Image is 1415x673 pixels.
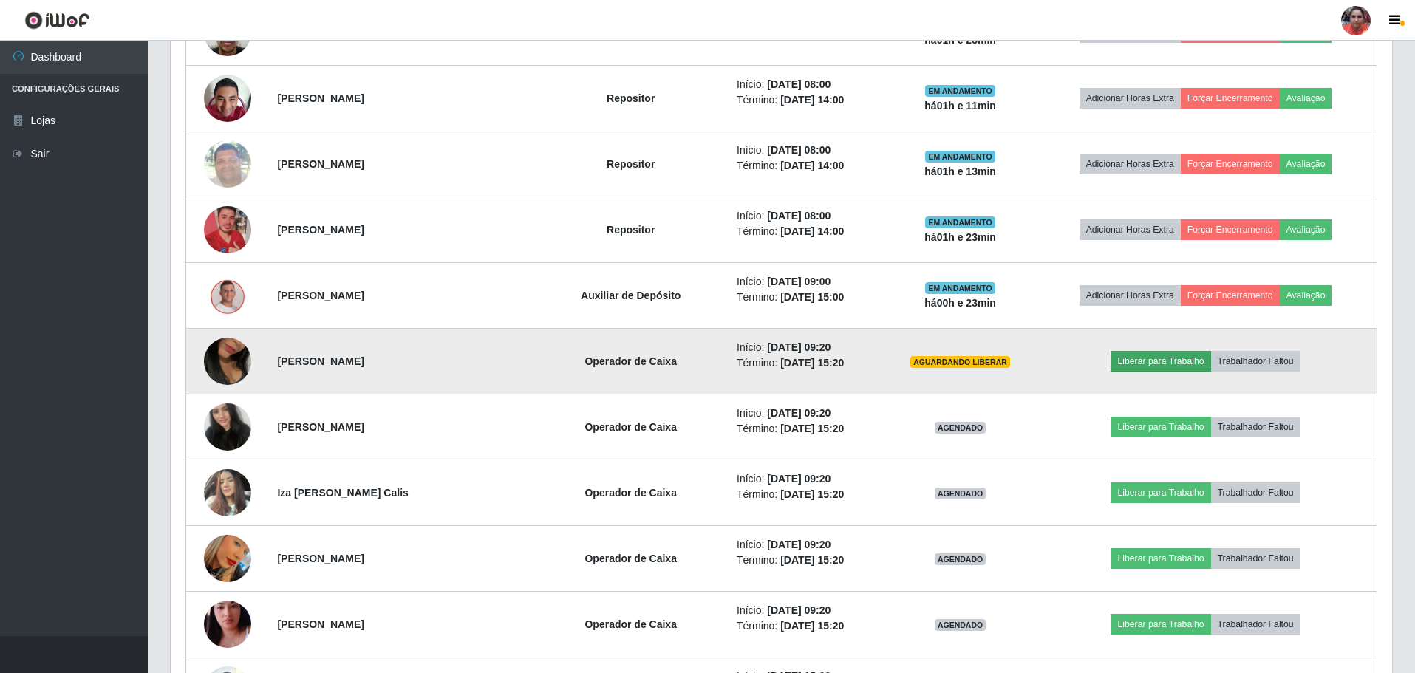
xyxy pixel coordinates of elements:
button: Forçar Encerramento [1181,285,1280,306]
li: Término: [737,158,877,174]
strong: [PERSON_NAME] [277,355,364,367]
button: Forçar Encerramento [1181,88,1280,109]
span: AGENDADO [935,553,986,565]
strong: há 01 h e 13 min [924,165,996,177]
time: [DATE] 15:20 [780,423,844,434]
strong: [PERSON_NAME] [277,618,364,630]
strong: [PERSON_NAME] [277,92,364,104]
li: Término: [737,421,877,437]
button: Forçar Encerramento [1181,219,1280,240]
time: [DATE] 08:00 [767,78,831,90]
span: EM ANDAMENTO [925,85,995,97]
button: Trabalhador Faltou [1211,351,1300,372]
button: Forçar Encerramento [1181,154,1280,174]
button: Trabalhador Faltou [1211,417,1300,437]
time: [DATE] 09:20 [767,604,831,616]
strong: [PERSON_NAME] [277,290,364,301]
time: [DATE] 09:20 [767,341,831,353]
button: Trabalhador Faltou [1211,482,1300,503]
strong: Operador de Caixa [584,421,677,433]
span: EM ANDAMENTO [925,282,995,294]
li: Término: [737,355,877,371]
time: [DATE] 15:20 [780,554,844,566]
img: 1759004747054.jpeg [204,395,251,458]
strong: há 00 h e 23 min [924,297,996,309]
strong: Operador de Caixa [584,553,677,564]
li: Início: [737,143,877,158]
span: AGENDADO [935,619,986,631]
strong: [PERSON_NAME] [277,158,364,170]
time: [DATE] 15:00 [780,291,844,303]
li: Término: [737,618,877,634]
strong: [PERSON_NAME] [277,421,364,433]
strong: Repositor [607,224,655,236]
span: EM ANDAMENTO [925,216,995,228]
strong: [PERSON_NAME] [277,224,364,236]
span: AGENDADO [935,422,986,434]
li: Início: [737,208,877,224]
button: Adicionar Horas Extra [1080,219,1181,240]
strong: há 01 h e 23 min [924,231,996,243]
img: 1754675382047.jpeg [204,461,251,524]
time: [DATE] 14:00 [780,225,844,237]
img: 1650455423616.jpeg [204,66,251,129]
img: 1698238099994.jpeg [204,319,251,403]
span: AGENDADO [935,488,986,499]
button: Liberar para Trabalho [1111,548,1210,569]
time: [DATE] 08:00 [767,210,831,222]
li: Início: [737,471,877,487]
img: 1742385610557.jpeg [204,516,251,601]
time: [DATE] 15:20 [780,620,844,632]
li: Início: [737,406,877,421]
time: [DATE] 09:20 [767,407,831,419]
button: Avaliação [1280,88,1332,109]
button: Trabalhador Faltou [1211,614,1300,635]
li: Término: [737,92,877,108]
button: Liberar para Trabalho [1111,614,1210,635]
button: Liberar para Trabalho [1111,482,1210,503]
li: Início: [737,537,877,553]
button: Adicionar Horas Extra [1080,285,1181,306]
span: AGUARDANDO LIBERAR [910,356,1010,368]
time: [DATE] 14:00 [780,94,844,106]
button: Avaliação [1280,154,1332,174]
button: Liberar para Trabalho [1111,351,1210,372]
button: Adicionar Horas Extra [1080,154,1181,174]
li: Início: [737,274,877,290]
li: Término: [737,290,877,305]
button: Liberar para Trabalho [1111,417,1210,437]
time: [DATE] 15:20 [780,357,844,369]
strong: Iza [PERSON_NAME] Calis [277,487,408,499]
strong: Operador de Caixa [584,355,677,367]
strong: Repositor [607,92,655,104]
li: Término: [737,487,877,502]
button: Adicionar Horas Extra [1080,88,1181,109]
button: Avaliação [1280,285,1332,306]
li: Início: [737,77,877,92]
li: Término: [737,224,877,239]
time: [DATE] 09:00 [767,276,831,287]
time: [DATE] 09:20 [767,539,831,550]
img: 1697490161329.jpeg [204,132,251,195]
time: [DATE] 15:20 [780,488,844,500]
img: CoreUI Logo [24,11,90,30]
time: [DATE] 08:00 [767,144,831,156]
strong: Auxiliar de Depósito [581,290,681,301]
span: EM ANDAMENTO [925,151,995,163]
img: 1754840116013.jpeg [204,582,251,666]
li: Início: [737,603,877,618]
button: Trabalhador Faltou [1211,548,1300,569]
time: [DATE] 14:00 [780,160,844,171]
time: [DATE] 09:20 [767,473,831,485]
strong: Operador de Caixa [584,487,677,499]
li: Início: [737,340,877,355]
strong: Operador de Caixa [584,618,677,630]
img: 1753657794780.jpeg [204,276,251,315]
li: Término: [737,553,877,568]
strong: há 01 h e 11 min [924,100,996,112]
button: Avaliação [1280,219,1332,240]
strong: [PERSON_NAME] [277,553,364,564]
img: 1741878920639.jpeg [204,188,251,272]
strong: Repositor [607,158,655,170]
